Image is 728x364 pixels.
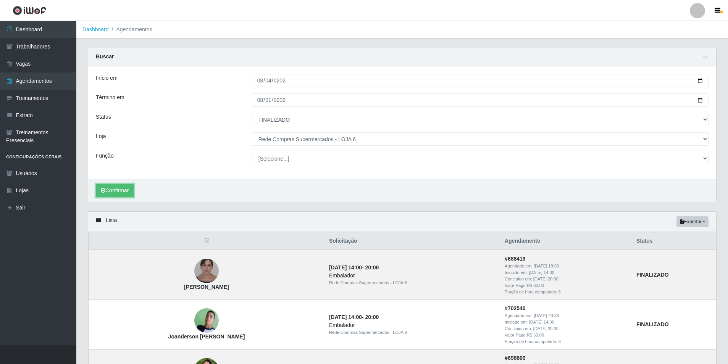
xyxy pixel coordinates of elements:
[82,26,109,32] a: Dashboard
[96,184,134,197] button: Confirmar
[636,272,669,278] strong: FINALIZADO
[505,325,627,332] div: Concluido em:
[529,270,554,275] time: [DATE] 14:00
[194,256,219,286] img: Daniela Neves de Souza
[96,152,114,160] label: Função
[252,93,709,107] input: 00/00/0000
[533,326,559,331] time: [DATE] 20:00
[534,264,559,268] time: [DATE] 18:30
[505,355,526,361] strong: # 698800
[505,338,627,345] div: Fração de hora computada: 6
[365,264,379,271] time: 20:00
[636,321,669,327] strong: FINALIZADO
[505,305,526,311] strong: # 702540
[329,329,496,336] div: Rede Compras Supermercados - LOJA 6
[76,21,728,39] nav: breadcrumb
[329,264,362,271] time: [DATE] 14:00
[184,284,229,290] strong: [PERSON_NAME]
[529,320,554,324] time: [DATE] 14:00
[505,263,627,269] div: Agendado em:
[109,26,152,34] li: Agendamentos
[168,333,245,340] strong: Joanderson [PERSON_NAME]
[676,216,709,227] button: Exportar
[505,312,627,319] div: Agendado em:
[329,280,496,286] div: Rede Compras Supermercados - LOJA 6
[365,314,379,320] time: 20:00
[324,232,500,250] th: Solicitação
[88,212,716,232] div: Lista
[632,232,716,250] th: Status
[252,74,709,87] input: 00/00/0000
[329,314,379,320] strong: -
[96,93,124,101] label: Término em
[329,314,362,320] time: [DATE] 14:00
[13,6,47,15] img: CoreUI Logo
[329,272,496,280] div: Embalador
[534,313,559,318] time: [DATE] 23:36
[329,264,379,271] strong: -
[329,321,496,329] div: Embalador
[505,269,627,276] div: Iniciado em:
[505,289,627,295] div: Fração de hora computada: 6
[505,276,627,282] div: Concluido em:
[96,53,114,60] strong: Buscar
[96,132,106,140] label: Loja
[505,256,526,262] strong: # 688419
[505,282,627,289] div: Valor Pago: R$ 63,00
[96,74,118,82] label: Início em
[505,319,627,325] div: Iniciado em:
[505,332,627,338] div: Valor Pago: R$ 63,00
[500,232,632,250] th: Agendamento
[96,113,111,121] label: Status
[533,277,559,281] time: [DATE] 20:00
[194,304,219,337] img: Joanderson Alexandre Da Silva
